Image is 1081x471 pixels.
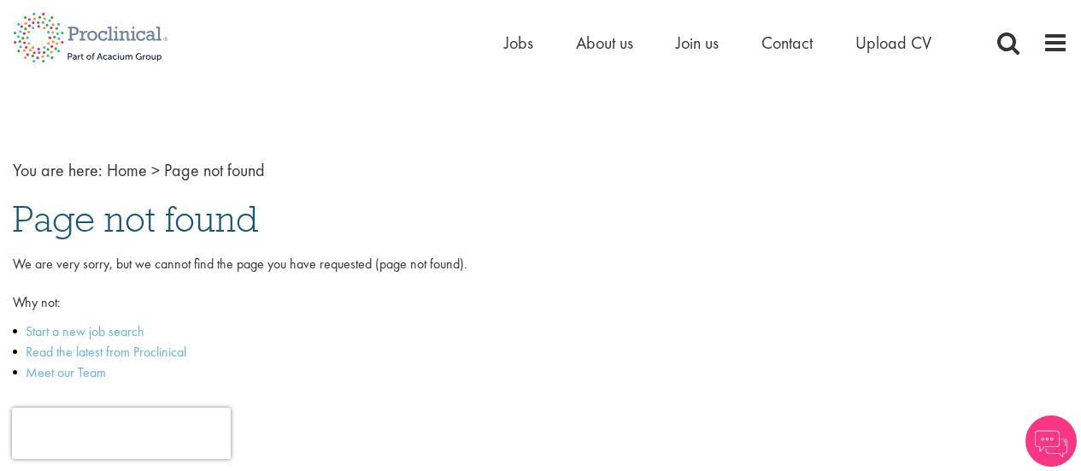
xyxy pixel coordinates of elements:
a: breadcrumb link [107,159,147,181]
iframe: reCAPTCHA [12,408,231,459]
a: About us [576,32,633,54]
a: Meet our Team [26,363,106,381]
p: We are very sorry, but we cannot find the page you have requested (page not found). Why not: [13,255,1068,314]
span: You are here: [13,159,103,181]
a: Jobs [504,32,533,54]
img: Chatbot [1025,415,1077,467]
a: Join us [676,32,719,54]
span: Page not found [13,196,258,242]
a: Start a new job search [26,322,144,340]
span: Page not found [164,159,265,181]
span: > [151,159,160,181]
a: Upload CV [855,32,931,54]
a: Contact [761,32,813,54]
a: Read the latest from Proclinical [26,343,186,361]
